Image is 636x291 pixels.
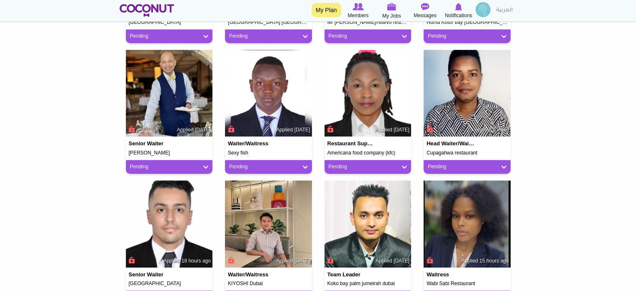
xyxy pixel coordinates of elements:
[409,2,442,20] a: Messages Messages
[424,50,511,137] img: Alemnji Taku's picture
[342,2,375,20] a: Browse Members Members
[228,281,309,286] h5: KIYOSHI Dubai
[445,11,472,20] span: Notifications
[327,281,409,286] h5: Koko bay palm jumeirah dubai
[427,20,508,25] h5: Huma Kotor bay [GEOGRAPHIC_DATA]
[129,281,210,286] h5: [GEOGRAPHIC_DATA]
[229,33,308,40] a: Pending
[427,150,508,156] h5: Cupagahwa restaurant
[387,3,396,10] img: My Jobs
[327,141,376,147] h4: Restaurant supervisor
[327,20,409,25] h5: Mr [PERSON_NAME]/Nuevo restaurant - [GEOGRAPHIC_DATA]
[455,3,462,10] img: Notifications
[227,256,234,264] span: Connect to Unlock the Profile
[312,3,341,17] a: My Plan
[129,150,210,156] h5: [PERSON_NAME]
[329,163,407,170] a: Pending
[352,3,363,10] img: Browse Members
[324,50,411,137] img: Nakkazi Sharon's picture
[225,50,312,137] img: Moses Bukenya's picture
[421,3,429,10] img: Messages
[425,125,433,133] span: Connect to Unlock the Profile
[427,141,475,147] h4: Head Waiter/Waitress
[329,33,407,40] a: Pending
[229,163,308,170] a: Pending
[427,281,508,286] h5: Wabi Sabi Restaurant
[228,272,276,278] h4: Waiter/Waitress
[130,33,209,40] a: Pending
[130,163,209,170] a: Pending
[129,20,210,25] h5: [GEOGRAPHIC_DATA]
[428,33,506,40] a: Pending
[382,12,401,20] span: My Jobs
[129,141,177,147] h4: Senior waiter
[228,150,309,156] h5: Sexy fish
[375,2,409,20] a: My Jobs My Jobs
[327,150,409,156] h5: Americana food company (kfc)
[492,2,517,19] a: العربية
[126,50,213,137] img: Pitz Gerald Perez Ipac's picture
[228,141,276,147] h4: Waiter/Waitress
[326,256,334,264] span: Connect to Unlock the Profile
[428,163,506,170] a: Pending
[324,180,411,268] img: Jaber Ali's picture
[442,2,475,20] a: Notifications Notifications
[427,272,475,278] h4: Waitress
[126,180,213,268] img: Zakaria Errahil's picture
[129,272,177,278] h4: Senior waiter
[120,4,174,17] img: Home
[347,11,368,20] span: Members
[327,272,376,278] h4: Team leader
[414,11,437,20] span: Messages
[424,180,511,268] img: Merveille Misenga's picture
[425,256,433,264] span: Connect to Unlock the Profile
[326,125,334,133] span: Connect to Unlock the Profile
[128,125,135,133] span: Connect to Unlock the Profile
[225,180,312,268] img: Hein Htet's picture
[228,20,309,25] h5: [GEOGRAPHIC_DATA] [GEOGRAPHIC_DATA]
[128,256,135,264] span: Connect to Unlock the Profile
[227,125,234,133] span: Connect to Unlock the Profile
